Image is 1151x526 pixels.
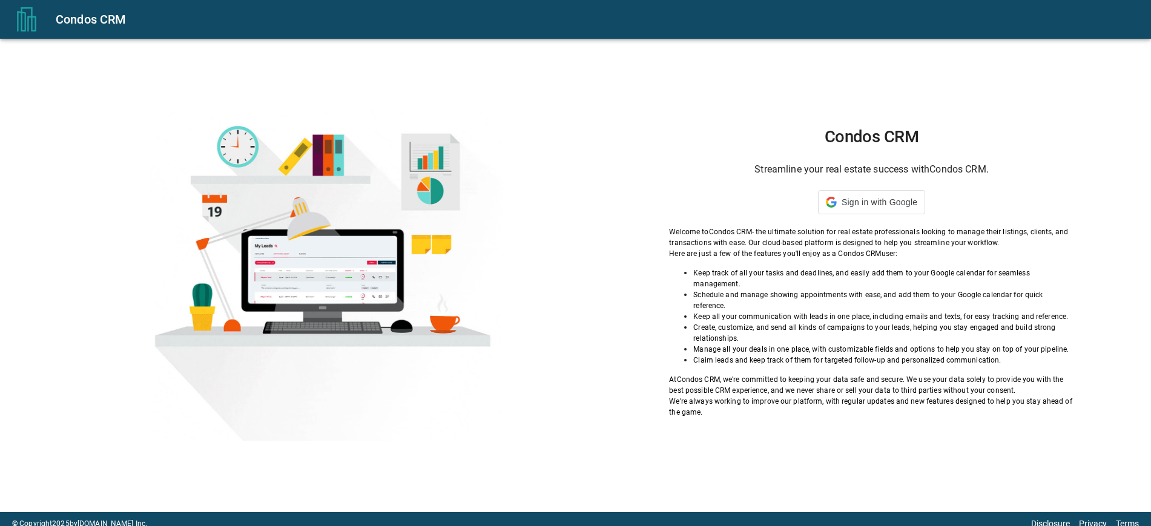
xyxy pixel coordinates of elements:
h1: Condos CRM [669,127,1073,146]
p: Claim leads and keep track of them for targeted follow-up and personalized communication. [693,355,1073,366]
p: Here are just a few of the features you'll enjoy as a Condos CRM user: [669,248,1073,259]
p: Manage all your deals in one place, with customizable fields and options to help you stay on top ... [693,344,1073,355]
p: Keep all your communication with leads in one place, including emails and texts, for easy trackin... [693,311,1073,322]
p: Welcome to Condos CRM - the ultimate solution for real estate professionals looking to manage the... [669,226,1073,248]
div: Condos CRM [56,10,1136,29]
p: Keep track of all your tasks and deadlines, and easily add them to your Google calendar for seaml... [693,268,1073,289]
p: At Condos CRM , we're committed to keeping your data safe and secure. We use your data solely to ... [669,374,1073,396]
span: Sign in with Google [842,197,917,207]
div: Sign in with Google [818,190,925,214]
p: Create, customize, and send all kinds of campaigns to your leads, helping you stay engaged and bu... [693,322,1073,344]
p: We're always working to improve our platform, with regular updates and new features designed to h... [669,396,1073,418]
h6: Streamline your real estate success with Condos CRM . [669,161,1073,178]
p: Schedule and manage showing appointments with ease, and add them to your Google calendar for quic... [693,289,1073,311]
